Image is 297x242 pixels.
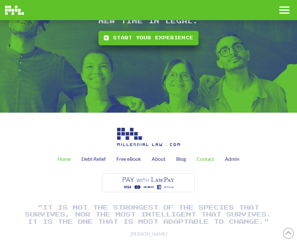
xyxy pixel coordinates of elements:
span: Blog [176,156,186,161]
span: Start your experience [113,35,193,41]
span: Free eBook [116,156,141,161]
a: Contact [191,151,220,167]
a: Start your experience [98,31,198,45]
a: Home [52,151,76,167]
img: Image [117,128,180,146]
a: About [146,151,171,167]
span: Contact [197,156,214,161]
span: Home [58,156,71,161]
img: Image [101,172,196,194]
a: Back to Top [283,228,294,239]
a: Free eBook [111,151,146,167]
a: Admin [220,151,245,167]
a: Debt Relief [76,151,111,167]
span: Admin [225,156,239,161]
span: About [152,156,165,161]
span: [PERSON_NAME] [23,230,274,237]
a: Blog [171,151,191,167]
h1: "It is not the strongest of the species that survives, nor the most intelligent that survives. It... [23,204,274,225]
div: Toggle Off Canvas Content [277,3,292,18]
span: Debt Relief [81,156,106,161]
img: Image [5,6,24,15]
